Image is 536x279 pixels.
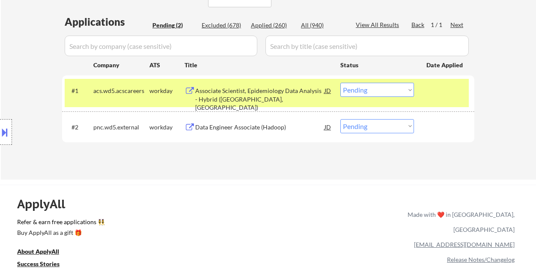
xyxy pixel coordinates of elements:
a: [EMAIL_ADDRESS][DOMAIN_NAME] [414,241,515,248]
a: Release Notes/Changelog [447,256,515,263]
div: Applications [65,17,149,27]
u: About ApplyAll [17,248,59,255]
a: Buy ApplyAll as a gift 🎁 [17,228,103,239]
input: Search by company (case sensitive) [65,36,257,56]
div: JD [324,83,332,98]
div: Pending (2) [152,21,195,30]
div: ATS [149,61,185,69]
div: Date Applied [426,61,464,69]
div: Made with ❤️ in [GEOGRAPHIC_DATA], [GEOGRAPHIC_DATA] [404,207,515,237]
div: All (940) [301,21,344,30]
div: workday [149,87,185,95]
div: Associate Scientist, Epidemiology Data Analysis - Hybrid ([GEOGRAPHIC_DATA], [GEOGRAPHIC_DATA]) [195,87,325,112]
div: workday [149,123,185,132]
div: Applied (260) [251,21,294,30]
div: Excluded (678) [202,21,244,30]
div: JD [324,119,332,135]
a: Refer & earn free applications 👯‍♀️ [17,219,229,228]
div: Title [185,61,332,69]
div: Next [450,21,464,29]
div: Buy ApplyAll as a gift 🎁 [17,230,103,236]
div: View All Results [356,21,402,29]
u: Success Stories [17,260,60,267]
div: Data Engineer Associate (Hadoop) [195,123,325,132]
a: Success Stories [17,259,71,270]
div: Back [411,21,425,29]
div: 1 / 1 [431,21,450,29]
input: Search by title (case sensitive) [265,36,469,56]
a: About ApplyAll [17,247,71,258]
div: Status [340,57,414,72]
